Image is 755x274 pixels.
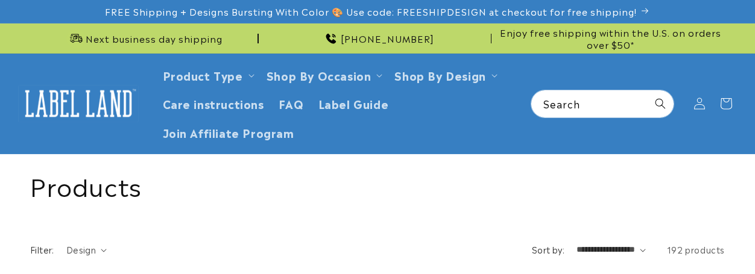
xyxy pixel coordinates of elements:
span: Enjoy free shipping within the U.S. on orders over $50* [496,26,725,50]
img: Label Land [18,85,139,122]
a: Product Type [163,67,243,83]
span: Care instructions [163,96,264,110]
summary: Product Type [156,61,259,89]
span: FAQ [279,96,304,110]
label: Sort by: [532,243,564,255]
button: Search [647,90,674,117]
div: Announcement [264,23,492,53]
summary: Shop By Design [387,61,502,89]
span: 192 products [667,243,725,255]
span: Shop By Occasion [267,68,371,82]
summary: Shop By Occasion [259,61,388,89]
h2: Filter: [30,243,54,256]
a: Care instructions [156,89,271,117]
a: Label Guide [311,89,396,117]
h1: Products [30,169,725,201]
span: FREE Shipping + Designs Bursting With Color 🎨 Use code: FREESHIPDESIGN at checkout for free shipp... [105,5,637,17]
a: Label Land [14,80,144,126]
a: Shop By Design [394,67,485,83]
div: Announcement [496,23,725,53]
summary: Design (0 selected) [66,243,107,256]
span: Join Affiliate Program [163,125,294,139]
span: Design [66,243,96,255]
a: FAQ [271,89,311,117]
span: Label Guide [318,96,389,110]
div: Announcement [30,23,259,53]
a: Join Affiliate Program [156,118,302,146]
span: [PHONE_NUMBER] [341,33,434,45]
span: Next business day shipping [86,33,223,45]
